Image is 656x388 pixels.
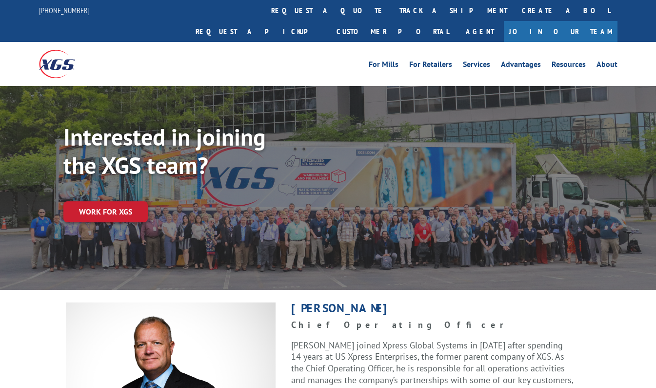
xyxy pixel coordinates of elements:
a: Join Our Team [504,21,617,42]
a: For Mills [369,61,398,71]
a: Request a pickup [188,21,329,42]
a: Services [463,61,490,71]
a: [PHONE_NUMBER] [39,5,90,15]
a: Agent [456,21,504,42]
a: For Retailers [409,61,452,71]
h1: [PERSON_NAME] [291,302,575,319]
a: Work for XGS [63,201,148,222]
strong: Chief Operating Officer [291,319,517,330]
a: Resources [552,61,586,71]
h1: the XGS team? [63,153,356,182]
a: About [596,61,617,71]
h1: Interested in joining [63,125,356,153]
a: Advantages [501,61,541,71]
a: Customer Portal [329,21,456,42]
